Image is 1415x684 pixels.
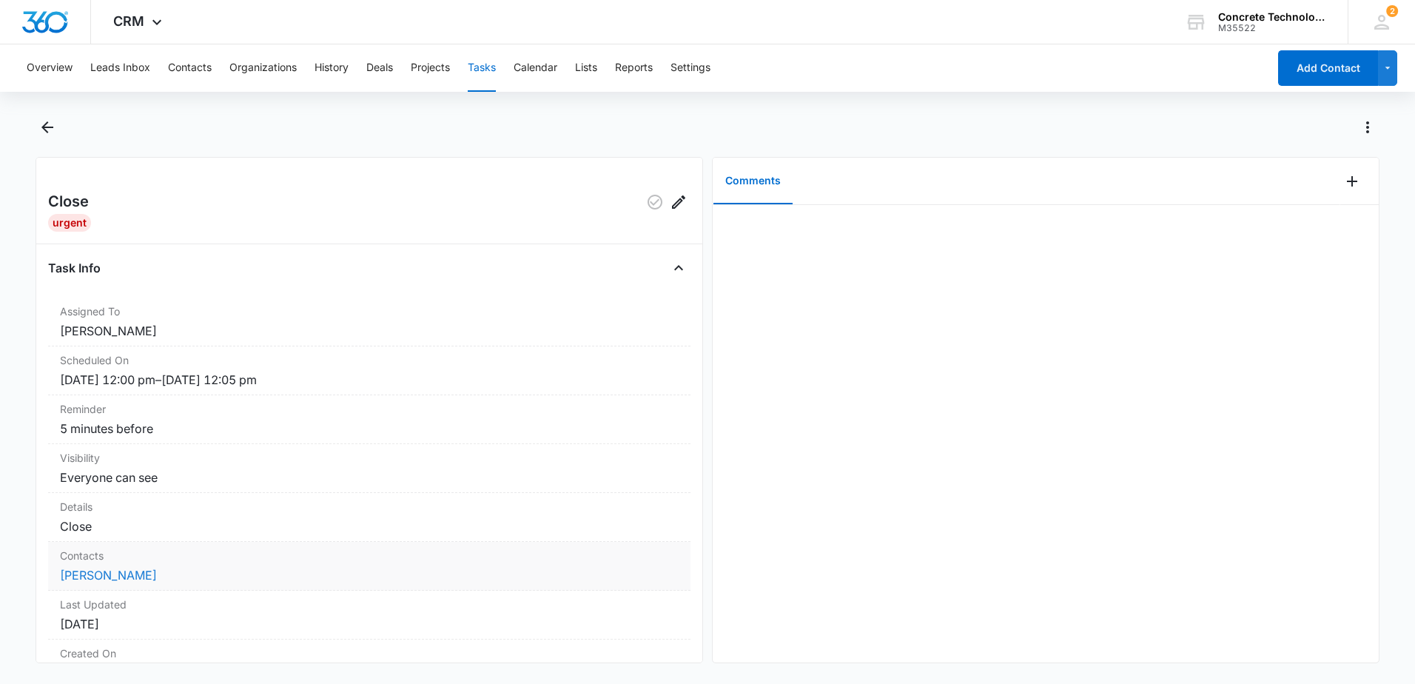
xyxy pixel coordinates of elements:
button: Actions [1356,115,1379,139]
div: DetailsClose [48,493,690,542]
dt: Last Updated [60,597,679,612]
dd: [DATE] 12:00 pm – [DATE] 12:05 pm [60,371,679,389]
dd: Close [60,517,679,535]
div: Last Updated[DATE] [48,591,690,640]
button: History [315,44,349,92]
button: Contacts [168,44,212,92]
div: account id [1218,23,1326,33]
dt: Scheduled On [60,352,679,368]
button: Add Comment [1340,170,1364,193]
div: Assigned To[PERSON_NAME] [48,298,690,346]
button: Comments [713,158,793,204]
a: [PERSON_NAME] [60,568,157,583]
dt: Reminder [60,401,679,417]
button: Reports [615,44,653,92]
dd: [PERSON_NAME] [60,322,679,340]
button: Back [36,115,58,139]
button: Leads Inbox [90,44,150,92]
dd: 5 minutes before [60,420,679,437]
dt: Contacts [60,548,679,563]
button: Close [667,256,690,280]
button: Overview [27,44,73,92]
div: Contacts[PERSON_NAME] [48,542,690,591]
h2: Close [48,190,89,214]
dt: Visibility [60,450,679,466]
button: Tasks [468,44,496,92]
span: CRM [113,13,144,29]
button: Settings [670,44,710,92]
button: Calendar [514,44,557,92]
button: Add Contact [1278,50,1378,86]
button: Organizations [229,44,297,92]
div: Scheduled On[DATE] 12:00 pm–[DATE] 12:05 pm [48,346,690,395]
button: Edit [667,190,690,214]
span: 2 [1386,5,1398,17]
dt: Assigned To [60,304,679,319]
button: Projects [411,44,450,92]
button: Lists [575,44,597,92]
div: notifications count [1386,5,1398,17]
div: VisibilityEveryone can see [48,444,690,493]
div: Urgent [48,214,91,232]
dd: Everyone can see [60,469,679,486]
h4: Task Info [48,259,101,277]
dd: [DATE] [60,615,679,633]
button: Deals [366,44,393,92]
div: account name [1218,11,1326,23]
dt: Created On [60,646,679,661]
div: Reminder5 minutes before [48,395,690,444]
dt: Details [60,499,679,514]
